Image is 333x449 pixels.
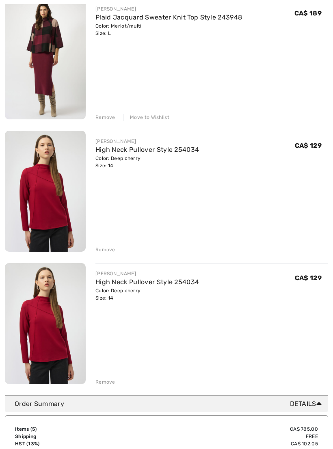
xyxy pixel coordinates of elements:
div: Remove [95,114,115,121]
td: CA$ 102.05 [124,440,318,447]
div: Color: Deep cherry Size: 14 [95,287,199,302]
img: High Neck Pullover Style 254034 [5,263,86,384]
div: [PERSON_NAME] [95,138,199,145]
div: Color: Deep cherry Size: 14 [95,155,199,169]
span: CA$ 189 [294,9,322,17]
td: CA$ 785.00 [124,425,318,433]
td: HST (13%) [15,440,124,447]
span: Details [290,399,325,409]
div: Color: Merlot/multi Size: L [95,22,242,37]
td: Free [124,433,318,440]
div: Remove [95,378,115,386]
span: CA$ 129 [295,142,322,149]
span: 5 [32,426,35,432]
a: Plaid Jacquard Sweater Knit Top Style 243948 [95,13,242,21]
td: Shipping [15,433,124,440]
div: [PERSON_NAME] [95,270,199,277]
div: Order Summary [15,399,325,409]
td: Items ( ) [15,425,124,433]
span: CA$ 129 [295,274,322,282]
a: High Neck Pullover Style 254034 [95,146,199,153]
div: Remove [95,246,115,253]
a: High Neck Pullover Style 254034 [95,278,199,286]
img: High Neck Pullover Style 254034 [5,131,86,252]
div: [PERSON_NAME] [95,5,242,13]
div: Move to Wishlist [123,114,169,121]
